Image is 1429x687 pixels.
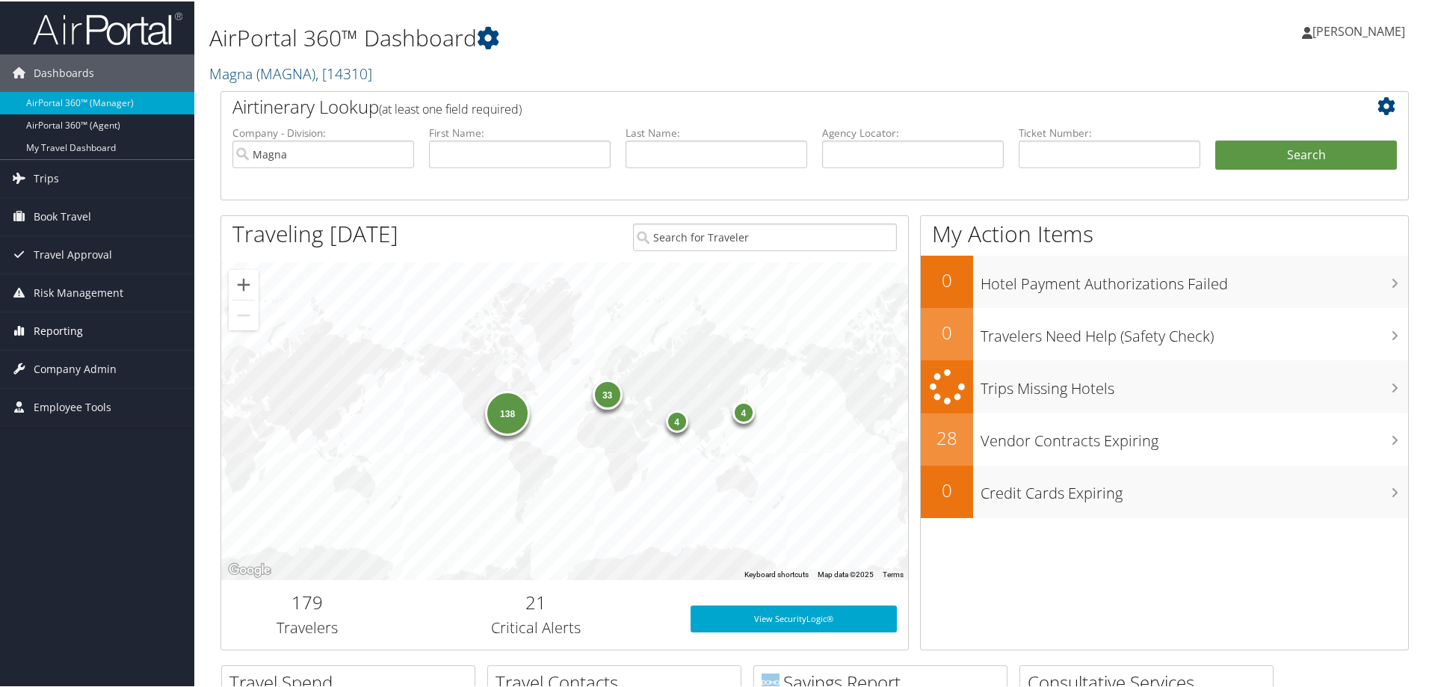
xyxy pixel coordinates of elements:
h2: 0 [921,476,973,502]
span: (at least one field required) [379,99,522,116]
input: Search for Traveler [633,222,897,250]
h3: Hotel Payment Authorizations Failed [981,265,1408,293]
label: Agency Locator: [822,124,1004,139]
span: Travel Approval [34,235,112,272]
span: Company Admin [34,349,117,386]
h3: Vendor Contracts Expiring [981,422,1408,450]
h3: Critical Alerts [404,616,668,637]
h2: 179 [232,588,382,614]
h3: Travelers Need Help (Safety Check) [981,317,1408,345]
span: Employee Tools [34,387,111,425]
label: First Name: [429,124,611,139]
span: Trips [34,158,59,196]
a: [PERSON_NAME] [1302,7,1420,52]
span: Dashboards [34,53,94,90]
span: , [ 14310 ] [315,62,372,82]
h2: 21 [404,588,668,614]
div: 4 [665,408,688,431]
h2: Airtinerary Lookup [232,93,1298,118]
a: 0Hotel Payment Authorizations Failed [921,254,1408,306]
h1: Traveling [DATE] [232,217,398,248]
span: Risk Management [34,273,123,310]
h3: Trips Missing Hotels [981,369,1408,398]
img: airportal-logo.png [33,10,182,45]
a: Magna [209,62,372,82]
button: Zoom out [229,299,259,329]
h1: AirPortal 360™ Dashboard [209,21,1016,52]
label: Ticket Number: [1019,124,1200,139]
label: Company - Division: [232,124,414,139]
div: 33 [592,378,622,407]
div: 138 [485,389,530,434]
a: Trips Missing Hotels [921,359,1408,412]
a: 0Travelers Need Help (Safety Check) [921,306,1408,359]
h3: Travelers [232,616,382,637]
label: Last Name: [626,124,807,139]
img: Google [225,559,274,579]
span: [PERSON_NAME] [1312,22,1405,38]
button: Zoom in [229,268,259,298]
span: Book Travel [34,197,91,234]
h3: Credit Cards Expiring [981,474,1408,502]
a: 0Credit Cards Expiring [921,464,1408,517]
button: Search [1215,139,1397,169]
span: ( MAGNA ) [256,62,315,82]
span: Map data ©2025 [818,569,874,577]
h1: My Action Items [921,217,1408,248]
a: View SecurityLogic® [691,604,897,631]
a: Terms (opens in new tab) [883,569,904,577]
button: Keyboard shortcuts [744,568,809,579]
a: Open this area in Google Maps (opens a new window) [225,559,274,579]
h2: 0 [921,266,973,292]
h2: 0 [921,318,973,344]
a: 28Vendor Contracts Expiring [921,412,1408,464]
div: 4 [732,400,754,422]
h2: 28 [921,424,973,449]
span: Reporting [34,311,83,348]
